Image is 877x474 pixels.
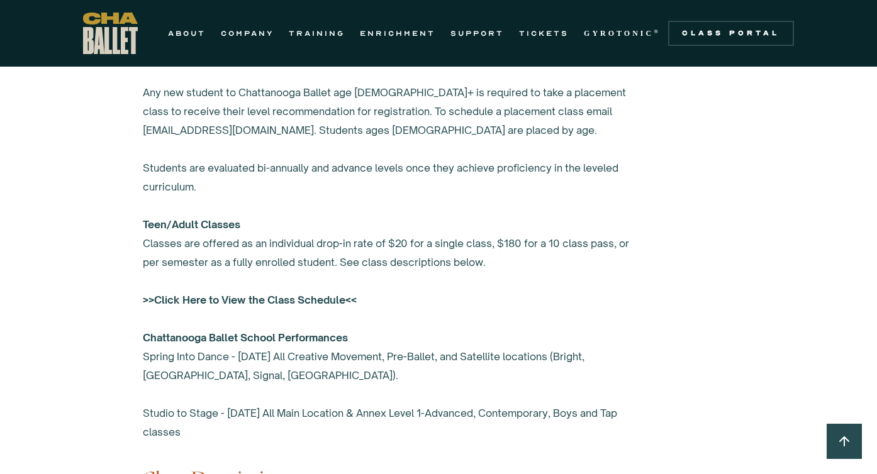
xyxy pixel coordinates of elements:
a: TICKETS [519,26,569,41]
a: Class Portal [668,21,794,46]
a: COMPANY [221,26,274,41]
strong: Chattanooga Ballet School Performances [143,331,348,344]
a: >>Click Here to View the Class Schedule<< [143,294,357,306]
a: TRAINING [289,26,345,41]
div: Create an account in the class to register. Any new student to Chattanooga Ballet age [DEMOGRAPHI... [143,45,646,441]
a: ENRICHMENT [360,26,435,41]
strong: GYROTONIC [584,29,654,38]
a: SUPPORT [450,26,504,41]
a: home [83,13,138,54]
strong: Teen/Adult Classes [143,218,240,231]
a: GYROTONIC® [584,26,661,41]
sup: ® [654,28,661,35]
a: ABOUT [168,26,206,41]
div: Class Portal [676,28,786,38]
